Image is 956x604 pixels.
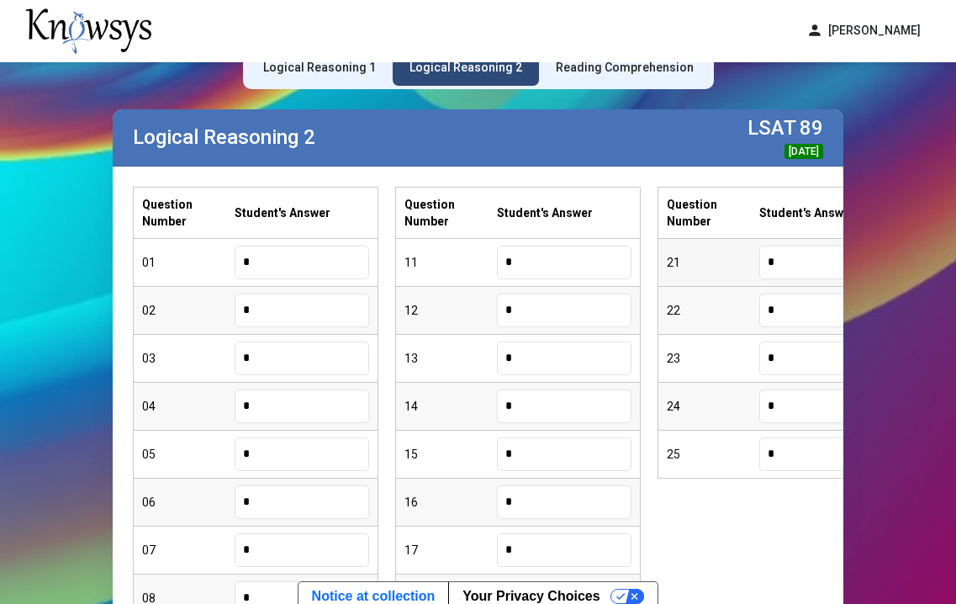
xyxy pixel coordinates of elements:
div: 12 [404,302,497,319]
div: 07 [142,542,235,559]
div: 03 [142,350,235,367]
span: person [806,22,823,40]
label: Question Number [142,196,235,230]
label: Logical Reasoning 2 [133,125,315,149]
label: LSAT [747,116,796,140]
div: 04 [142,398,235,415]
div: 02 [142,302,235,319]
div: 13 [404,350,497,367]
div: Reading Comprehension [556,59,694,76]
div: 17 [404,542,497,559]
button: person[PERSON_NAME] [796,17,931,45]
label: Student's Answer [235,204,330,221]
div: 01 [142,254,235,271]
div: 22 [667,302,759,319]
div: 06 [142,494,235,511]
div: 23 [667,350,759,367]
label: Student's Answer [759,204,855,221]
label: Question Number [667,196,759,230]
div: 25 [667,446,759,463]
div: 24 [667,398,759,415]
div: 21 [667,254,759,271]
div: [DATE] [784,144,823,159]
label: 89 [800,116,823,140]
div: Logical Reasoning 2 [409,59,522,76]
label: Student's Answer [497,204,593,221]
label: Question Number [404,196,497,230]
div: 11 [404,254,497,271]
img: knowsys-logo.png [25,8,151,54]
div: 05 [142,446,235,463]
div: 15 [404,446,497,463]
div: 14 [404,398,497,415]
div: Logical Reasoning 1 [263,59,376,76]
div: 16 [404,494,497,511]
